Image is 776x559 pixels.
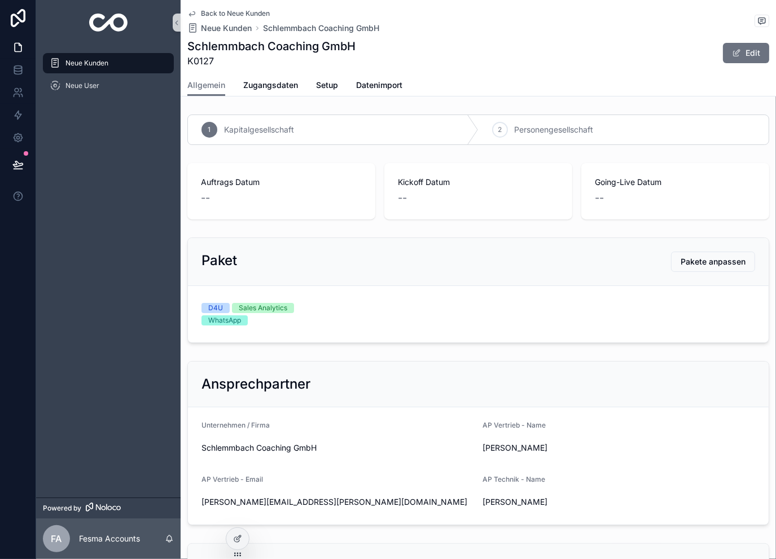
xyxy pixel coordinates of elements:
span: K0127 [187,54,356,68]
p: Fesma Accounts [79,533,140,544]
h2: Ansprechpartner [201,375,310,393]
a: Back to Neue Kunden [187,9,270,18]
span: FA [51,532,62,545]
span: AP Technik - Name [483,475,546,483]
a: Neue Kunden [43,53,174,73]
a: Setup [316,75,338,98]
span: 1 [208,125,211,134]
a: Zugangsdaten [243,75,298,98]
span: [PERSON_NAME][EMAIL_ADDRESS][PERSON_NAME][DOMAIN_NAME] [201,496,474,508]
span: Personengesellschaft [515,124,594,135]
div: scrollable content [36,45,181,111]
span: -- [595,190,604,206]
h1: Schlemmbach Coaching GmbH [187,38,356,54]
span: Powered by [43,504,81,513]
span: Setup [316,80,338,91]
span: Datenimport [356,80,402,91]
button: Pakete anpassen [671,252,755,272]
span: [PERSON_NAME] [483,442,615,454]
button: Edit [723,43,769,63]
span: Pakete anpassen [681,256,746,267]
a: Neue Kunden [187,23,252,34]
span: [PERSON_NAME] [483,496,615,508]
div: Sales Analytics [239,303,287,313]
span: Unternehmen / Firma [201,421,270,429]
span: Kickoff Datum [398,177,559,188]
span: AP Vertrieb - Name [483,421,546,429]
span: -- [201,190,210,206]
span: Neue Kunden [65,59,108,68]
span: Neue User [65,81,99,90]
span: Zugangsdaten [243,80,298,91]
div: WhatsApp [208,315,241,325]
a: Neue User [43,76,174,96]
div: D4U [208,303,223,313]
span: Kapitalgesellschaft [224,124,294,135]
a: Schlemmbach Coaching GmbH [263,23,379,34]
img: App logo [89,14,128,32]
span: Going-Live Datum [595,177,756,188]
span: -- [398,190,407,206]
a: Powered by [36,498,181,518]
h2: Paket [201,252,237,270]
span: AP Vertrieb - Email [201,475,263,483]
span: Neue Kunden [201,23,252,34]
a: Datenimport [356,75,402,98]
span: 2 [498,125,502,134]
a: Allgemein [187,75,225,96]
span: Allgemein [187,80,225,91]
span: Auftrags Datum [201,177,362,188]
span: Schlemmbach Coaching GmbH [201,442,474,454]
span: Back to Neue Kunden [201,9,270,18]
